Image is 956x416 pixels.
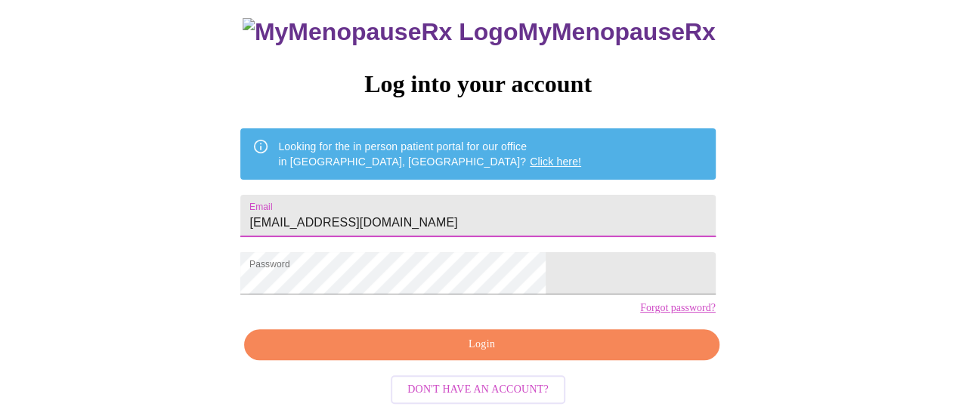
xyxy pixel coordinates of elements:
[278,133,581,175] div: Looking for the in person patient portal for our office in [GEOGRAPHIC_DATA], [GEOGRAPHIC_DATA]?
[261,335,701,354] span: Login
[387,382,569,395] a: Don't have an account?
[240,70,715,98] h3: Log into your account
[243,18,716,46] h3: MyMenopauseRx
[407,381,549,399] span: Don't have an account?
[243,18,518,46] img: MyMenopauseRx Logo
[244,329,719,360] button: Login
[530,156,581,168] a: Click here!
[391,375,565,405] button: Don't have an account?
[640,302,716,314] a: Forgot password?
